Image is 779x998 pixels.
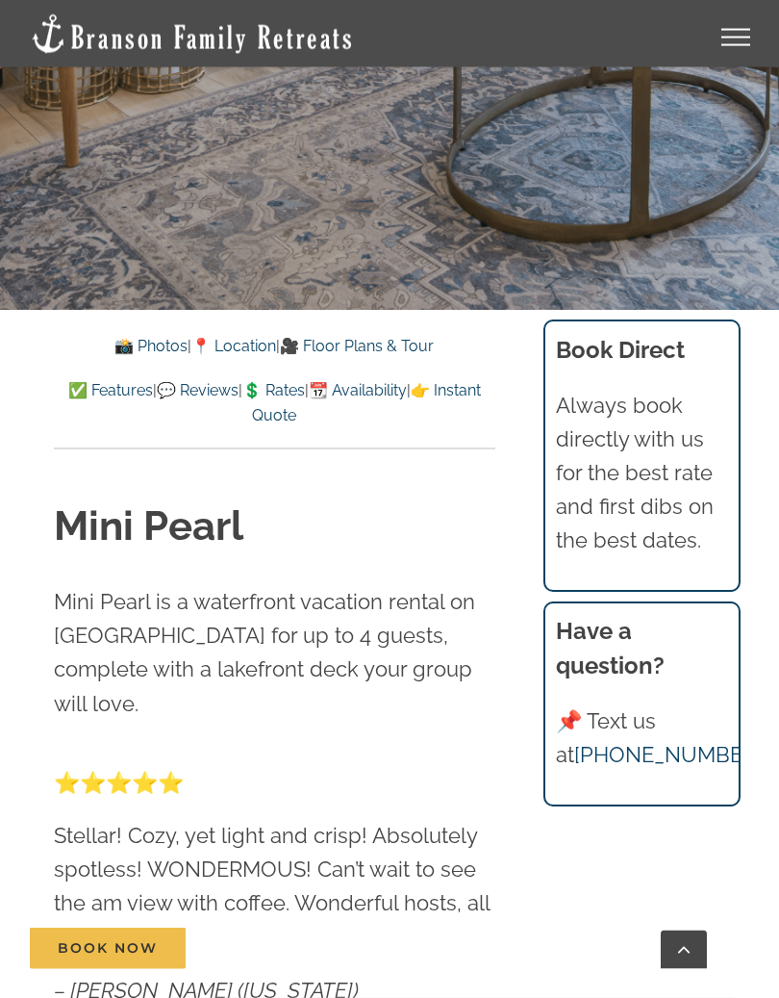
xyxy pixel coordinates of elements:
p: Stellar! Cozy, yet light and crisp! Absolutely spotless! WONDERMOUS! Can’t wait to see the am vie... [54,820,495,956]
a: 📍 Location [191,338,276,356]
p: | | | | [54,379,495,428]
p: ⭐️⭐️⭐️⭐️⭐️ [54,767,495,801]
a: ✅ Features [68,382,153,400]
p: 📌 Text us at [556,705,728,773]
a: 💲 Rates [242,382,305,400]
a: [PHONE_NUMBER] [574,743,762,768]
h3: Book Direct [556,334,728,369]
a: 📆 Availability [309,382,407,400]
a: 🎥 Floor Plans & Tour [280,338,434,356]
a: 👉 Instant Quote [252,382,481,425]
a: 📸 Photos [114,338,188,356]
h1: Mini Pearl [54,499,495,556]
a: 💬 Reviews [157,382,239,400]
p: | | [54,335,495,360]
span: Book Now [58,940,158,957]
a: Book Now [30,928,186,969]
h3: Have a question? [556,615,728,684]
a: Toggle Menu [697,29,774,46]
span: Mini Pearl is a waterfront vacation rental on [GEOGRAPHIC_DATA] for up to 4 guests, complete with... [54,590,475,717]
p: Always book directly with us for the best rate and first dibs on the best dates. [556,390,728,559]
img: Branson Family Retreats Logo [29,13,355,56]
